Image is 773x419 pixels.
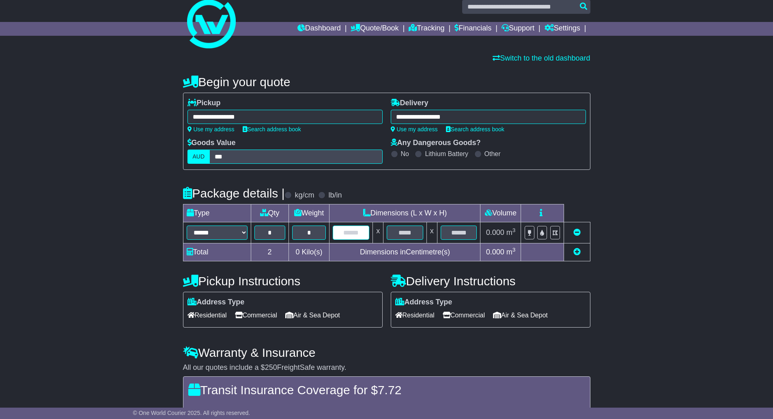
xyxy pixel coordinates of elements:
[285,309,340,321] span: Air & Sea Depot
[545,22,580,36] a: Settings
[391,99,428,108] label: Delivery
[493,309,548,321] span: Air & Sea Depot
[251,243,289,261] td: 2
[183,204,251,222] td: Type
[443,309,485,321] span: Commercial
[265,363,277,371] span: 250
[183,274,383,288] h4: Pickup Instructions
[378,383,401,397] span: 7.72
[480,204,521,222] td: Volume
[183,363,590,372] div: All our quotes include a $ FreightSafe warranty.
[188,383,585,397] h4: Transit Insurance Coverage for $
[454,22,491,36] a: Financials
[297,22,341,36] a: Dashboard
[187,298,245,307] label: Address Type
[187,126,235,132] a: Use my address
[506,248,516,256] span: m
[328,191,342,200] label: lb/in
[486,228,504,237] span: 0.000
[251,204,289,222] td: Qty
[425,150,468,158] label: Lithium Battery
[426,222,437,243] td: x
[235,309,277,321] span: Commercial
[133,410,250,416] span: © One World Courier 2025. All rights reserved.
[243,126,301,132] a: Search address book
[183,243,251,261] td: Total
[183,346,590,359] h4: Warranty & Insurance
[295,191,314,200] label: kg/cm
[329,204,480,222] td: Dimensions (L x W x H)
[486,248,504,256] span: 0.000
[573,248,581,256] a: Add new item
[329,243,480,261] td: Dimensions in Centimetre(s)
[493,54,590,62] a: Switch to the old dashboard
[391,274,590,288] h4: Delivery Instructions
[446,126,504,132] a: Search address book
[409,22,444,36] a: Tracking
[573,228,581,237] a: Remove this item
[187,309,227,321] span: Residential
[183,75,590,89] h4: Begin your quote
[502,22,534,36] a: Support
[187,139,236,148] label: Goods Value
[351,22,398,36] a: Quote/Book
[391,126,438,132] a: Use my address
[391,139,481,148] label: Any Dangerous Goods?
[295,248,299,256] span: 0
[395,298,452,307] label: Address Type
[395,309,435,321] span: Residential
[373,222,383,243] td: x
[401,150,409,158] label: No
[506,228,516,237] span: m
[484,150,501,158] label: Other
[187,150,210,164] label: AUD
[289,204,329,222] td: Weight
[183,187,285,200] h4: Package details |
[512,247,516,253] sup: 3
[187,99,221,108] label: Pickup
[289,243,329,261] td: Kilo(s)
[512,227,516,233] sup: 3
